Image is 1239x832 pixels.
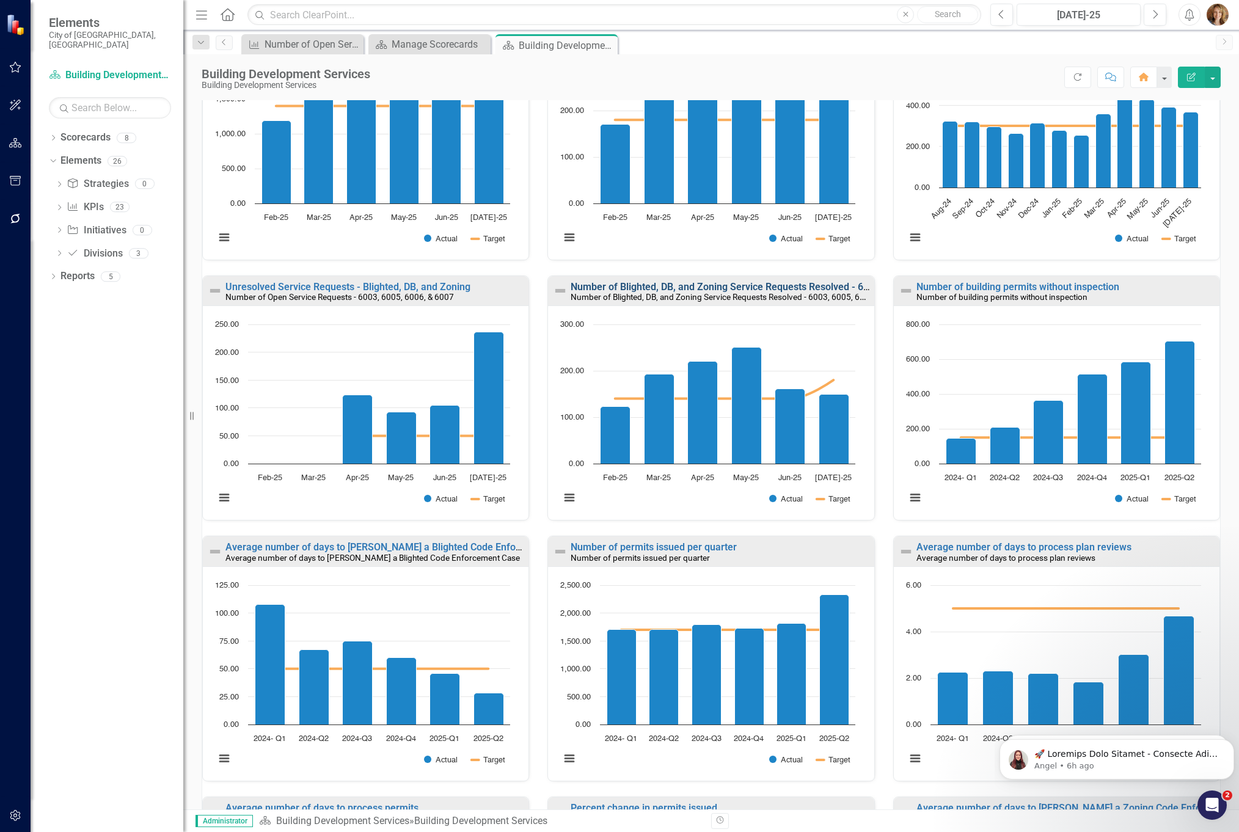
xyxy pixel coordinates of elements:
text: Jun-25 [778,214,802,222]
path: 2024-Q4, 1.82. Actual. [1073,682,1103,724]
button: Show Target [1163,494,1196,503]
text: 0.00 [224,460,239,468]
div: Double-Click to Edit [893,15,1220,260]
a: Building Development Services [276,815,409,827]
text: Feb-25 [603,214,627,222]
button: Show Actual [769,494,803,503]
a: Initiatives [67,224,126,238]
path: 2025-Q2, 28. Actual. [474,693,504,724]
path: May-25, 1,779. Actual. [390,79,419,203]
text: 75.00 [219,638,239,646]
text: 1,000.00 [215,130,246,138]
path: 2024-Q4, 515. Actual. [1077,374,1107,464]
text: 200.00 [906,425,930,433]
div: Double-Click to Edit [547,536,874,781]
path: Jan-25, 277. Actual. [1051,130,1067,188]
path: Mar-25, 1,782. Actual. [304,79,334,203]
text: Apr-25 [349,214,373,222]
div: Double-Click to Edit [202,15,529,260]
path: Aug-24, 322. Actual. [942,121,957,188]
text: 2025-Q2 [819,735,849,743]
text: Apr-25 [691,214,714,222]
g: Target, series 2 of 2. Line with 6 data points. [613,117,836,122]
g: Actual, series 1 of 2. Bar series with 12 bars. [942,95,1198,188]
span: Search [935,9,961,19]
button: Show Target [472,494,505,503]
div: Chart. Highcharts interactive chart. [554,318,868,517]
text: 500.00 [567,693,591,701]
text: 2025-Q2 [1164,474,1194,482]
text: 2025-Q1 [1120,474,1150,482]
text: 2024-Q3 [692,735,722,743]
button: Show Target [817,755,850,764]
g: Actual, series 1 of 2. Bar series with 6 bars. [946,341,1194,464]
img: Not Defined [208,283,222,298]
text: 1,000.00 [560,665,591,673]
div: Chart. Highcharts interactive chart. [554,579,868,778]
a: Number of Open Service Requests - 6003, 6005, 6006, & 6007 [244,37,360,52]
text: 100.00 [560,414,584,421]
text: 2024-Q2 [299,735,329,743]
path: 2024-Q3, 1,792. Actual. [692,624,722,724]
path: Jun-25, 161. Actual. [775,389,805,464]
text: Jun-25 [435,214,458,222]
button: Nichole Plowman [1207,4,1229,26]
text: 2024- Q1 [254,735,286,743]
path: Apr-25, 449. Actual. [1117,95,1132,188]
button: Show Target [817,494,850,503]
button: Show Actual [424,234,458,243]
div: 0 [133,225,152,235]
div: Building Development Services [202,67,370,81]
button: View chart menu, Chart [216,489,233,506]
path: Jun-25, 391. Actual. [1161,107,1176,188]
small: Number of building permits without inspection [916,292,1087,302]
button: Show Actual [769,755,803,764]
path: 2024-Q2, 67. Actual. [299,649,329,724]
text: 2024-Q2 [649,735,679,743]
path: Jul-25, 236. Actual. [474,332,504,464]
text: May-25 [388,474,414,482]
path: 2025-Q1, 585. Actual. [1120,362,1150,464]
button: Show Target [472,755,505,764]
div: Double-Click to Edit [893,276,1220,521]
g: Actual, series 1 of 2. Bar series with 6 bars. [255,604,504,724]
text: Jun-25 [433,474,456,482]
text: 200.00 [560,367,584,375]
button: View chart menu, Chart [561,750,578,767]
div: 26 [108,156,127,166]
path: Apr-25, 263. Actual. [688,81,718,203]
path: 2024- Q1, 145. Actual. [946,439,976,464]
path: Jun-25, 1,900. Actual. [432,71,461,203]
text: 0.00 [569,200,584,208]
path: May-25, 251. Actual. [732,348,762,464]
div: 3 [129,248,148,258]
path: Nov-24, 264. Actual. [1008,133,1023,188]
text: Mar-25 [647,214,671,222]
a: Number of Blighted, DB, and Zoning Service Requests Resolved - 6003, 6005, 6006, 6007 [571,281,960,293]
text: 25.00 [219,693,239,701]
text: 200.00 [906,143,930,151]
path: 2025-Q2, 4.67. Actual. [1163,616,1194,724]
text: 400.00 [906,390,930,398]
path: 2024-Q2, 209. Actual. [990,428,1020,464]
text: 2024-Q3 [1033,474,1063,482]
a: Average number of days to [PERSON_NAME] a Blighted Code Enforcement Case [225,541,577,553]
path: 2025-Q1, 1,816. Actual. [777,623,806,724]
div: Double-Click to Edit [893,536,1220,781]
text: May-25 [391,214,417,222]
text: 2024-Q4 [386,735,416,743]
g: Actual, series 1 of 2. Bar series with 6 bars. [601,348,849,464]
path: 2024-Q2, 1,704. Actual. [649,629,679,724]
text: 0.00 [576,721,591,729]
img: ClearPoint Strategy [6,14,27,35]
text: 200.00 [560,107,584,115]
path: Apr-25, 220. Actual. [688,362,718,464]
small: Average number of days to [PERSON_NAME] a Blighted Code Enforcement Case [225,553,520,563]
path: Feb-25, 1,187. Actual. [262,120,291,203]
svg: Interactive chart [900,58,1207,257]
text: Mar-25 [647,474,671,482]
path: 2024-Q3, 363. Actual. [1033,401,1063,464]
text: 50.00 [219,665,239,673]
div: 5 [101,271,120,282]
text: 2025-Q1 [429,735,459,743]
